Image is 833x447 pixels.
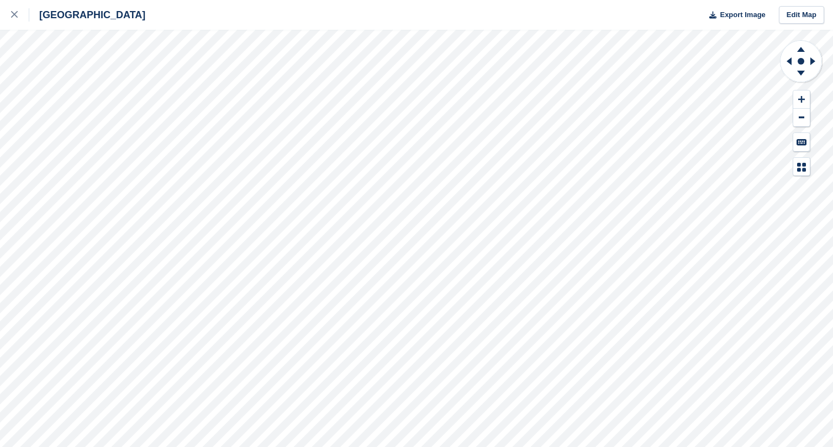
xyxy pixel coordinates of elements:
span: Export Image [720,9,765,20]
div: [GEOGRAPHIC_DATA] [29,8,145,22]
button: Map Legend [793,158,810,176]
a: Edit Map [779,6,824,24]
button: Zoom In [793,91,810,109]
button: Keyboard Shortcuts [793,133,810,151]
button: Zoom Out [793,109,810,127]
button: Export Image [703,6,766,24]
